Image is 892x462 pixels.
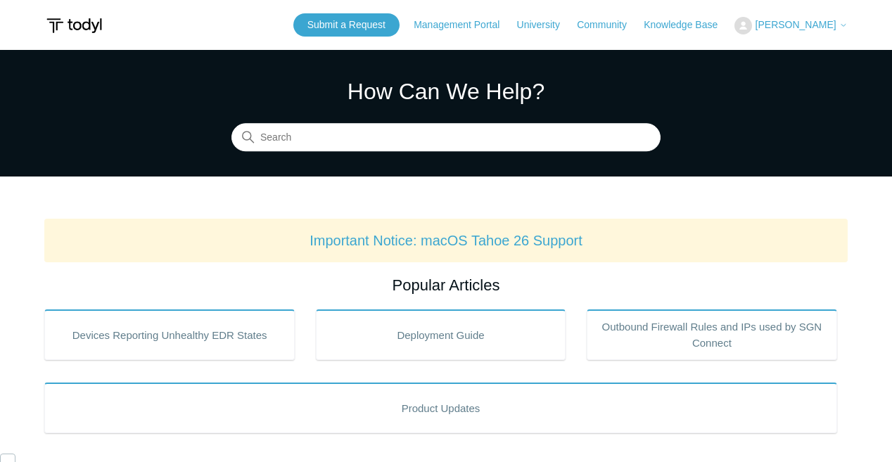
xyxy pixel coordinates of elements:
[517,18,574,32] a: University
[44,383,836,433] a: Product Updates
[577,18,641,32] a: Community
[414,18,514,32] a: Management Portal
[587,309,836,360] a: Outbound Firewall Rules and IPs used by SGN Connect
[231,124,661,152] input: Search
[44,274,847,297] h2: Popular Articles
[734,17,847,34] button: [PERSON_NAME]
[310,233,582,248] a: Important Notice: macOS Tahoe 26 Support
[316,309,566,360] a: Deployment Guide
[756,19,836,30] span: [PERSON_NAME]
[44,309,294,360] a: Devices Reporting Unhealthy EDR States
[644,18,732,32] a: Knowledge Base
[293,13,400,37] a: Submit a Request
[231,75,661,108] h1: How Can We Help?
[44,13,104,39] img: Todyl Support Center Help Center home page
